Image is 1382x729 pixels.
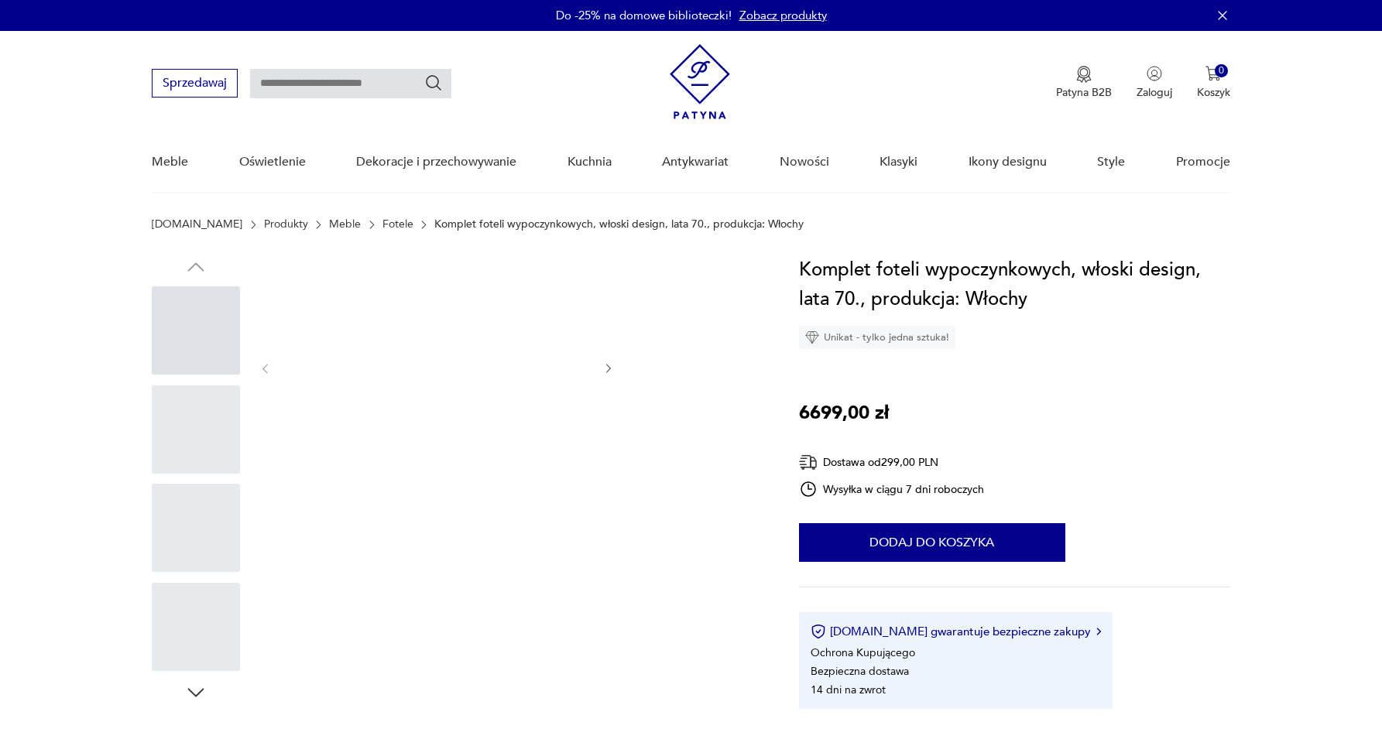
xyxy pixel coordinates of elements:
[811,664,909,679] li: Bezpieczna dostawa
[152,218,242,231] a: [DOMAIN_NAME]
[1197,85,1230,100] p: Koszyk
[556,8,732,23] p: Do -25% na domowe biblioteczki!
[1137,85,1172,100] p: Zaloguj
[1205,66,1221,81] img: Ikona koszyka
[739,8,827,23] a: Zobacz produkty
[811,624,826,639] img: Ikona certyfikatu
[239,132,306,192] a: Oświetlenie
[329,218,361,231] a: Meble
[670,44,730,119] img: Patyna - sklep z meblami i dekoracjami vintage
[382,218,413,231] a: Fotele
[799,255,1230,314] h1: Komplet foteli wypoczynkowych, włoski design, lata 70., produkcja: Włochy
[1096,628,1101,635] img: Ikona strzałki w prawo
[811,683,886,697] li: 14 dni na zwrot
[287,255,586,480] img: Zdjęcie produktu Komplet foteli wypoczynkowych, włoski design, lata 70., produkcja: Włochy
[799,453,985,472] div: Dostawa od 299,00 PLN
[780,132,829,192] a: Nowości
[880,132,917,192] a: Klasyki
[152,132,188,192] a: Meble
[1097,132,1125,192] a: Style
[969,132,1047,192] a: Ikony designu
[152,69,238,98] button: Sprzedawaj
[805,330,819,344] img: Ikona diamentu
[1076,66,1092,83] img: Ikona medalu
[799,453,818,472] img: Ikona dostawy
[264,218,308,231] a: Produkty
[1056,85,1112,100] p: Patyna B2B
[662,132,729,192] a: Antykwariat
[1176,132,1230,192] a: Promocje
[1056,66,1112,100] a: Ikona medaluPatyna B2B
[1056,66,1112,100] button: Patyna B2B
[799,523,1065,562] button: Dodaj do koszyka
[1147,66,1162,81] img: Ikonka użytkownika
[424,74,443,92] button: Szukaj
[799,399,889,428] p: 6699,00 zł
[811,624,1101,639] button: [DOMAIN_NAME] gwarantuje bezpieczne zakupy
[811,645,915,660] li: Ochrona Kupującego
[356,132,516,192] a: Dekoracje i przechowywanie
[152,79,238,90] a: Sprzedawaj
[799,326,955,349] div: Unikat - tylko jedna sztuka!
[568,132,612,192] a: Kuchnia
[799,480,985,498] div: Wysyłka w ciągu 7 dni roboczych
[434,218,804,231] p: Komplet foteli wypoczynkowych, włoski design, lata 70., produkcja: Włochy
[1215,64,1228,77] div: 0
[1137,66,1172,100] button: Zaloguj
[1197,66,1230,100] button: 0Koszyk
